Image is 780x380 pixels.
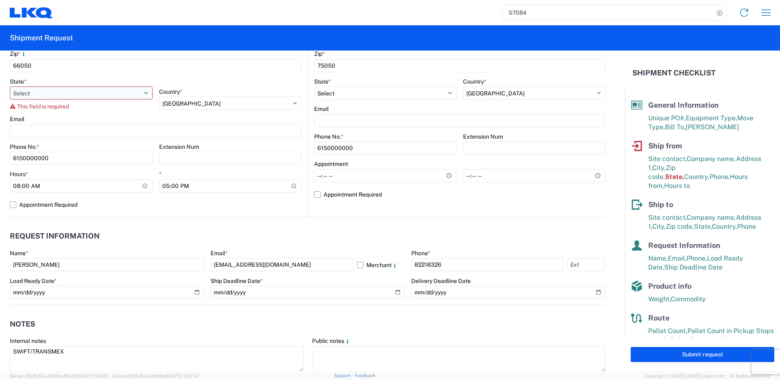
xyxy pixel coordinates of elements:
[686,123,739,131] span: [PERSON_NAME]
[648,254,668,262] span: Name,
[10,170,28,178] label: Hours
[664,263,722,271] span: Ship Deadline Date
[648,241,720,250] span: Request Information
[648,282,691,290] span: Product info
[686,114,737,122] span: Equipment Type,
[463,78,486,85] label: Country
[312,337,351,345] label: Public notes
[648,327,774,344] span: Pallet Count in Pickup Stops equals Pallet Count in delivery stops
[664,182,690,190] span: Hours to
[10,115,24,123] label: Email
[17,103,69,110] span: This field is required
[355,373,375,378] a: Feedback
[168,373,199,378] span: [DATE] 11:37:47
[314,50,325,57] label: Zip
[503,5,714,20] input: Shipment, tracking or reference number
[10,373,109,378] span: Server: 2025.16.0-21b0bc45e7b
[648,327,687,335] span: Pallet Count,
[314,133,343,140] label: Phone No.
[648,155,687,163] span: Site contact,
[648,114,686,122] span: Unique PO#,
[652,223,666,230] span: City,
[357,258,405,271] label: Merchant
[687,155,736,163] span: Company name,
[10,33,73,43] h2: Shipment Request
[712,223,737,230] span: Country,
[648,295,671,303] span: Weight,
[665,173,684,181] span: State,
[159,88,182,95] label: Country
[211,277,263,285] label: Ship Deadline Date
[411,277,471,285] label: Delivery Deadline Date
[314,188,605,201] label: Appointment Required
[687,214,736,221] span: Company name,
[666,223,694,230] span: Zip code,
[645,372,770,380] span: Copyright © [DATE]-[DATE] Agistix Inc., All Rights Reserved
[687,254,707,262] span: Phone,
[10,320,35,328] h2: Notes
[668,254,687,262] span: Email,
[648,214,687,221] span: Site contact,
[10,78,27,85] label: State
[334,373,355,378] a: Support
[463,133,503,140] label: Extension Num
[10,143,39,150] label: Phone No.
[648,141,682,150] span: Ship from
[10,198,301,211] label: Appointment Required
[10,337,46,345] label: Internal notes
[737,223,756,230] span: Phone
[652,164,666,172] span: City,
[159,143,199,150] label: Extension Num
[211,250,228,257] label: Email
[112,373,199,378] span: Client: 2025.16.0-b4dc8a9
[10,250,28,257] label: Name
[671,295,706,303] span: Commodity
[665,123,686,131] span: Bill To,
[77,373,109,378] span: [DATE] 11:54:36
[314,160,348,168] label: Appointment
[694,223,712,230] span: State,
[631,347,774,362] button: Submit request
[709,173,730,181] span: Phone,
[10,50,27,57] label: Zip
[314,78,331,85] label: State
[567,258,605,271] input: Ext
[314,105,329,113] label: Email
[648,101,719,109] span: General Information
[684,173,709,181] span: Country,
[648,314,669,322] span: Route
[10,277,57,285] label: Load Ready Date
[648,200,673,209] span: Ship to
[411,250,430,257] label: Phone
[632,68,716,78] h2: Shipment Checklist
[10,232,100,240] h2: Request Information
